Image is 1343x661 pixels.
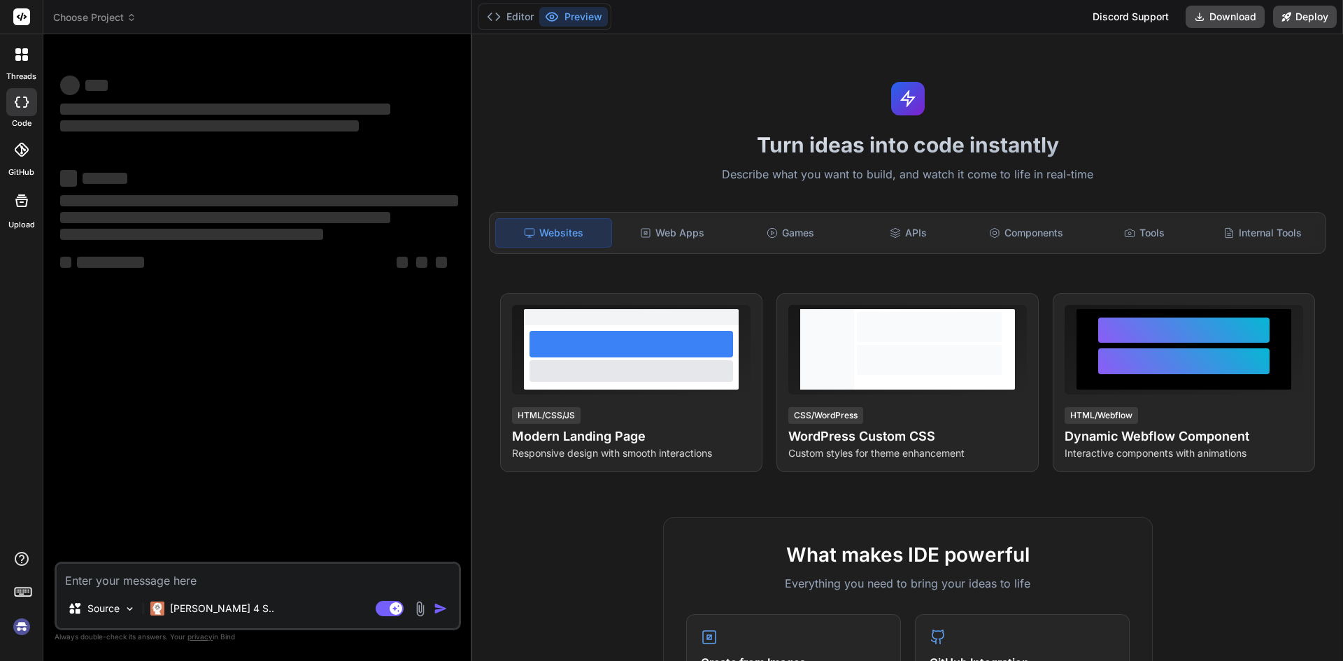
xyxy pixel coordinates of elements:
[124,603,136,615] img: Pick Models
[969,218,1084,248] div: Components
[77,257,144,268] span: ‌
[416,257,427,268] span: ‌
[512,427,751,446] h4: Modern Landing Page
[12,118,31,129] label: code
[83,173,127,184] span: ‌
[1186,6,1265,28] button: Download
[1065,407,1138,424] div: HTML/Webflow
[55,630,461,644] p: Always double-check its answers. Your in Bind
[481,132,1335,157] h1: Turn ideas into code instantly
[412,601,428,617] img: attachment
[150,602,164,616] img: Claude 4 Sonnet
[1205,218,1320,248] div: Internal Tools
[686,540,1130,569] h2: What makes IDE powerful
[8,219,35,231] label: Upload
[436,257,447,268] span: ‌
[1065,446,1303,460] p: Interactive components with animations
[53,10,136,24] span: Choose Project
[512,407,581,424] div: HTML/CSS/JS
[60,120,359,132] span: ‌
[733,218,848,248] div: Games
[434,602,448,616] img: icon
[85,80,108,91] span: ‌
[10,615,34,639] img: signin
[1065,427,1303,446] h4: Dynamic Webflow Component
[60,195,458,206] span: ‌
[60,104,390,115] span: ‌
[87,602,120,616] p: Source
[481,166,1335,184] p: Describe what you want to build, and watch it come to life in real-time
[788,407,863,424] div: CSS/WordPress
[187,632,213,641] span: privacy
[60,76,80,95] span: ‌
[615,218,730,248] div: Web Apps
[60,212,390,223] span: ‌
[481,7,539,27] button: Editor
[170,602,274,616] p: [PERSON_NAME] 4 S..
[1273,6,1337,28] button: Deploy
[60,229,323,240] span: ‌
[60,257,71,268] span: ‌
[60,170,77,187] span: ‌
[8,166,34,178] label: GitHub
[539,7,608,27] button: Preview
[788,446,1027,460] p: Custom styles for theme enhancement
[851,218,966,248] div: APIs
[1087,218,1202,248] div: Tools
[6,71,36,83] label: threads
[512,446,751,460] p: Responsive design with smooth interactions
[788,427,1027,446] h4: WordPress Custom CSS
[686,575,1130,592] p: Everything you need to bring your ideas to life
[397,257,408,268] span: ‌
[495,218,612,248] div: Websites
[1084,6,1177,28] div: Discord Support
